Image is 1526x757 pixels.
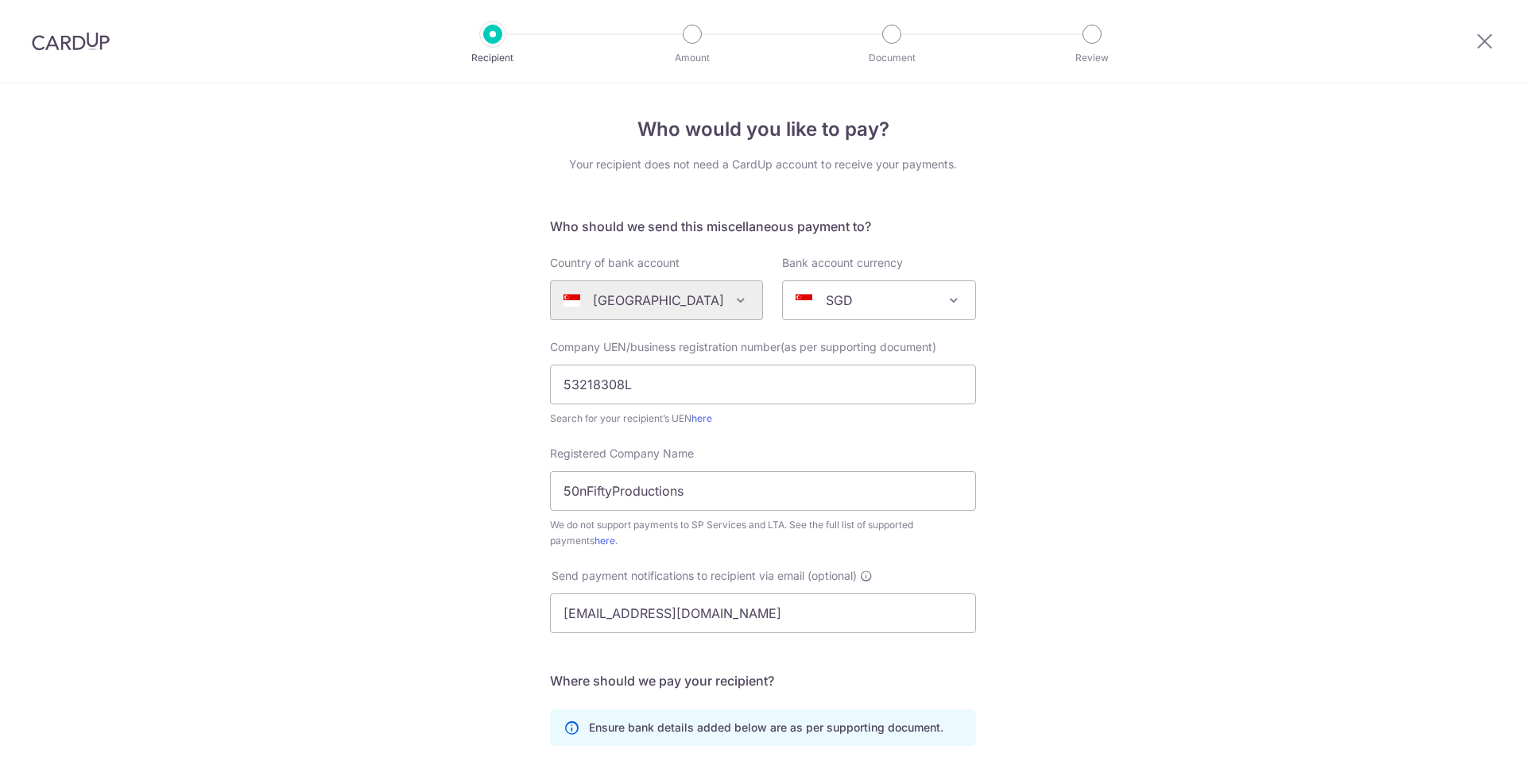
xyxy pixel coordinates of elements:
[550,156,976,172] div: Your recipient does not need a CardUp account to receive your payments.
[633,50,751,66] p: Amount
[691,412,712,424] a: here
[833,50,951,66] p: Document
[595,535,615,547] a: here
[550,255,680,271] label: Country of bank account
[1033,50,1151,66] p: Review
[550,446,694,460] span: Registered Company Name
[550,593,976,633] input: Enter email address
[434,50,552,66] p: Recipient
[782,280,976,320] span: SGD
[552,568,857,584] span: Send payment notifications to recipient via email (optional)
[550,217,976,236] h5: Who should we send this miscellaneous payment to?
[550,411,976,427] div: Search for your recipient’s UEN
[783,281,975,319] span: SGD
[826,291,853,310] p: SGD
[550,671,976,690] h5: Where should we pay your recipient?
[589,720,943,736] p: Ensure bank details added below are as per supporting document.
[550,340,936,353] span: Company UEN/business registration number(as per supporting document)
[782,255,903,271] label: Bank account currency
[550,517,976,549] div: We do not support payments to SP Services and LTA. See the full list of supported payments .
[550,115,976,144] h4: Who would you like to pay?
[1424,709,1510,749] iframe: Opens a widget where you can find more information
[32,32,110,51] img: CardUp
